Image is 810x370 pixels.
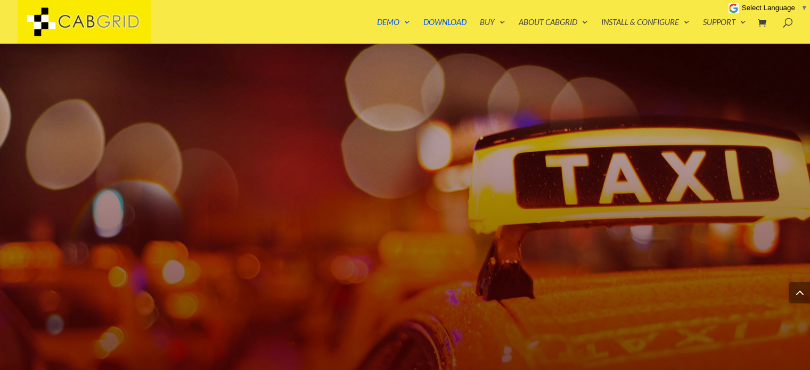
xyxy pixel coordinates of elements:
span: ▼ [801,4,808,12]
a: Download [423,18,467,44]
a: Select Language​ [742,4,808,12]
span: Select Language [742,4,795,12]
span: ​ [798,4,798,12]
a: Install & Configure [601,18,690,44]
a: CabGrid Taxi Plugin [18,15,151,26]
a: About CabGrid [519,18,588,44]
a: Demo [377,18,410,44]
a: Buy [480,18,505,44]
a: Support [703,18,746,44]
